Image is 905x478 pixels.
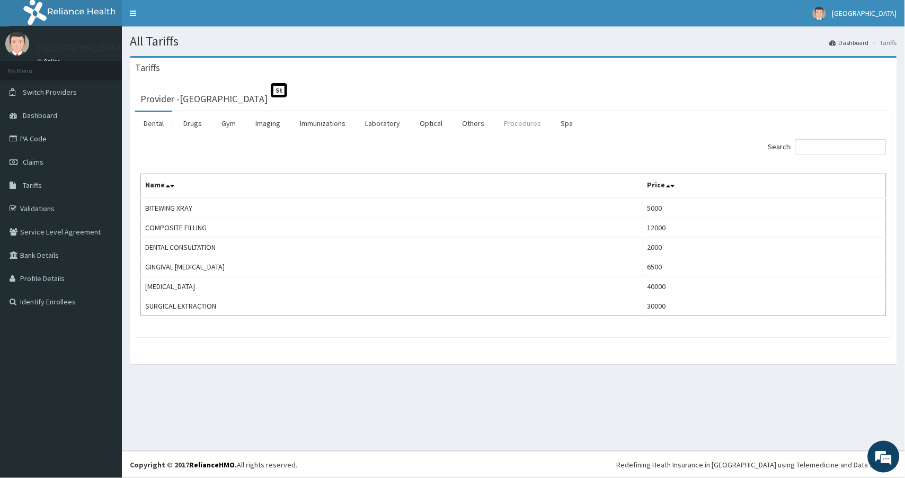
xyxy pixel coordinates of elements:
[643,257,886,277] td: 6500
[617,459,897,470] div: Redefining Heath Insurance in [GEOGRAPHIC_DATA] using Telemedicine and Data Science!
[23,111,57,120] span: Dashboard
[130,34,897,48] h1: All Tariffs
[247,112,289,134] a: Imaging
[454,112,493,134] a: Others
[141,238,643,257] td: DENTAL CONSULTATION
[357,112,409,134] a: Laboratory
[122,451,905,478] footer: All rights reserved.
[495,112,550,134] a: Procedures
[870,38,897,47] li: Tariffs
[813,7,826,20] img: User Image
[141,296,643,316] td: SURGICAL EXTRACTION
[768,139,886,155] label: Search:
[23,157,43,167] span: Claims
[795,139,886,155] input: Search:
[141,198,643,218] td: BITEWING XRAY
[643,198,886,218] td: 5000
[830,38,869,47] a: Dashboard
[411,112,451,134] a: Optical
[141,174,643,199] th: Name
[5,32,29,56] img: User Image
[271,83,287,97] span: St
[141,218,643,238] td: COMPOSITE FILLING
[643,174,886,199] th: Price
[135,112,172,134] a: Dental
[135,63,160,73] h3: Tariffs
[23,181,42,190] span: Tariffs
[23,87,77,97] span: Switch Providers
[140,94,268,104] h3: Provider - [GEOGRAPHIC_DATA]
[643,277,886,296] td: 40000
[643,296,886,316] td: 30000
[832,8,897,18] span: [GEOGRAPHIC_DATA]
[643,238,886,257] td: 2000
[643,218,886,238] td: 12000
[175,112,210,134] a: Drugs
[130,460,237,470] strong: Copyright © 2017 .
[553,112,582,134] a: Spa
[141,257,643,277] td: GINGIVAL [MEDICAL_DATA]
[189,460,235,470] a: RelianceHMO
[37,58,63,65] a: Online
[291,112,354,134] a: Immunizations
[37,43,125,52] p: [GEOGRAPHIC_DATA]
[141,277,643,296] td: [MEDICAL_DATA]
[213,112,244,134] a: Gym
